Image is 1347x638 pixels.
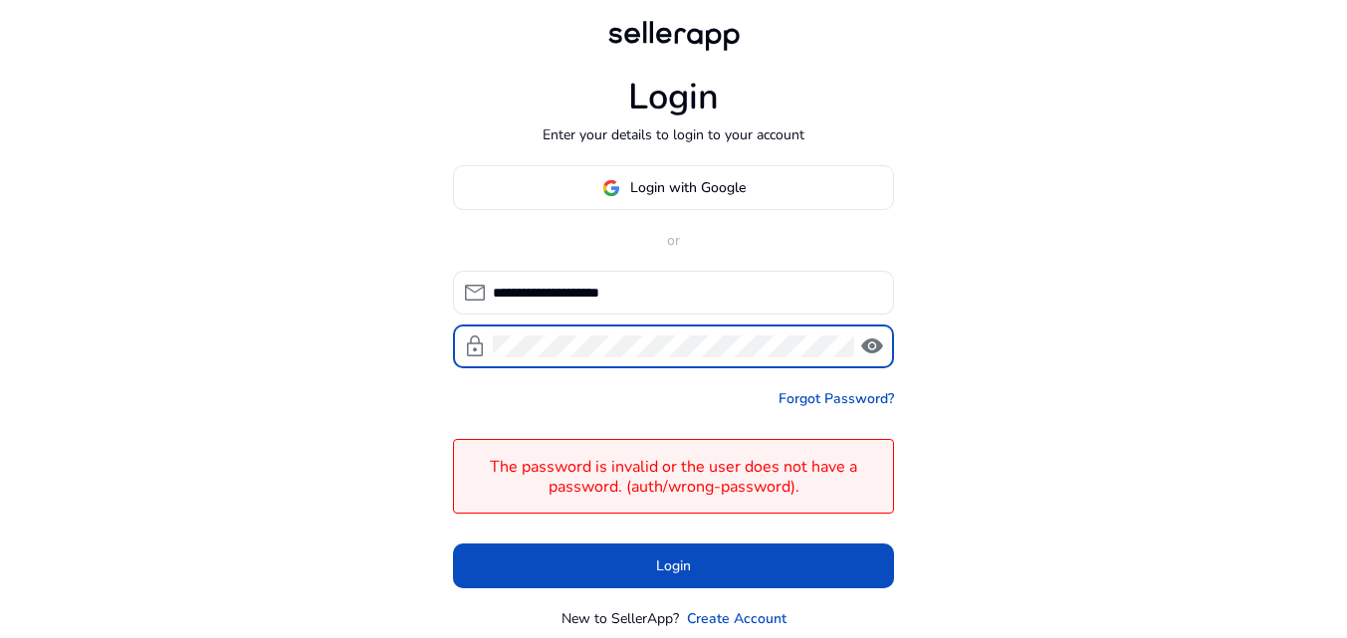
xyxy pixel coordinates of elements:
h4: The password is invalid or the user does not have a password. (auth/wrong-password). [464,458,883,496]
span: Login with Google [630,177,746,198]
button: Login with Google [453,165,894,210]
span: mail [463,281,487,305]
a: Create Account [687,608,786,629]
h1: Login [628,76,719,118]
span: visibility [860,334,884,358]
p: Enter your details to login to your account [543,124,804,145]
img: google-logo.svg [602,179,620,197]
span: lock [463,334,487,358]
p: New to SellerApp? [561,608,679,629]
button: Login [453,543,894,588]
a: Forgot Password? [779,388,894,409]
p: or [453,230,894,251]
span: Login [656,555,691,576]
